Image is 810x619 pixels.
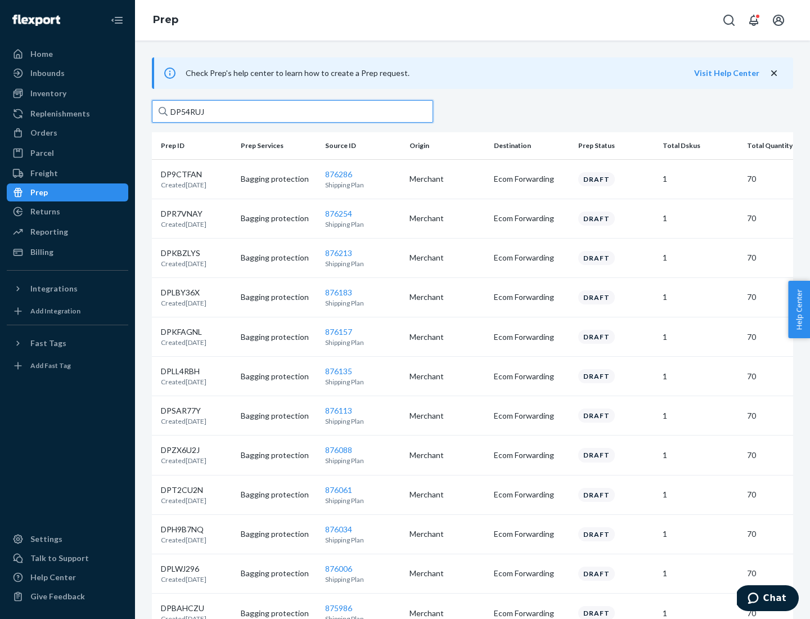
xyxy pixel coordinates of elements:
[663,173,738,185] p: 1
[161,485,206,496] p: DPT2CU2N
[494,489,569,500] p: Ecom Forwarding
[325,416,400,426] p: Shipping Plan
[161,456,206,465] p: Created [DATE]
[241,608,316,619] p: Bagging protection
[409,331,485,343] p: Merchant
[578,448,615,462] div: Draft
[409,371,485,382] p: Merchant
[788,281,810,338] button: Help Center
[7,334,128,352] button: Fast Tags
[409,489,485,500] p: Merchant
[405,132,489,159] th: Origin
[737,585,799,613] iframe: Opens a widget where you can chat to one of our agents
[494,450,569,461] p: Ecom Forwarding
[578,567,615,581] div: Draft
[325,248,352,258] a: 876213
[325,259,400,268] p: Shipping Plan
[663,489,738,500] p: 1
[7,203,128,221] a: Returns
[409,213,485,224] p: Merchant
[578,527,615,541] div: Draft
[325,603,352,613] a: 875986
[325,288,352,297] a: 876183
[152,132,236,159] th: Prep ID
[7,64,128,82] a: Inbounds
[742,9,765,32] button: Open notifications
[161,219,206,229] p: Created [DATE]
[578,172,615,186] div: Draft
[7,105,128,123] a: Replenishments
[718,9,740,32] button: Open Search Box
[241,331,316,343] p: Bagging protection
[236,132,321,159] th: Prep Services
[494,410,569,421] p: Ecom Forwarding
[663,291,738,303] p: 1
[494,528,569,540] p: Ecom Forwarding
[663,331,738,343] p: 1
[663,568,738,579] p: 1
[409,410,485,421] p: Merchant
[161,180,206,190] p: Created [DATE]
[30,361,71,370] div: Add Fast Tag
[7,164,128,182] a: Freight
[30,206,60,217] div: Returns
[153,14,178,26] a: Prep
[161,208,206,219] p: DPR7VNAY
[325,209,352,218] a: 876254
[30,147,54,159] div: Parcel
[30,168,58,179] div: Freight
[494,371,569,382] p: Ecom Forwarding
[325,377,400,387] p: Shipping Plan
[663,410,738,421] p: 1
[7,243,128,261] a: Billing
[30,533,62,545] div: Settings
[30,338,66,349] div: Fast Tags
[30,283,78,294] div: Integrations
[325,338,400,347] p: Shipping Plan
[161,535,206,545] p: Created [DATE]
[7,357,128,375] a: Add Fast Tag
[161,169,206,180] p: DP9CTFAN
[663,608,738,619] p: 1
[325,564,352,573] a: 876006
[241,568,316,579] p: Bagging protection
[494,291,569,303] p: Ecom Forwarding
[7,45,128,63] a: Home
[144,4,187,37] ol: breadcrumbs
[578,212,615,226] div: Draft
[161,524,206,535] p: DPH9B7NQ
[241,528,316,540] p: Bagging protection
[578,369,615,383] div: Draft
[325,456,400,465] p: Shipping Plan
[7,549,128,567] button: Talk to Support
[161,259,206,268] p: Created [DATE]
[409,608,485,619] p: Merchant
[30,306,80,316] div: Add Integration
[494,331,569,343] p: Ecom Forwarding
[241,291,316,303] p: Bagging protection
[7,144,128,162] a: Parcel
[161,377,206,387] p: Created [DATE]
[694,68,759,79] button: Visit Help Center
[161,575,206,584] p: Created [DATE]
[161,366,206,377] p: DPLL4RBH
[321,132,405,159] th: Source ID
[325,485,352,495] a: 876061
[161,298,206,308] p: Created [DATE]
[7,302,128,320] a: Add Integration
[768,68,780,79] button: close
[663,252,738,263] p: 1
[494,173,569,185] p: Ecom Forwarding
[325,169,352,179] a: 876286
[30,553,89,564] div: Talk to Support
[325,445,352,455] a: 876088
[30,68,65,79] div: Inbounds
[325,406,352,415] a: 876113
[7,183,128,201] a: Prep
[325,327,352,337] a: 876157
[241,371,316,382] p: Bagging protection
[494,608,569,619] p: Ecom Forwarding
[578,330,615,344] div: Draft
[494,568,569,579] p: Ecom Forwarding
